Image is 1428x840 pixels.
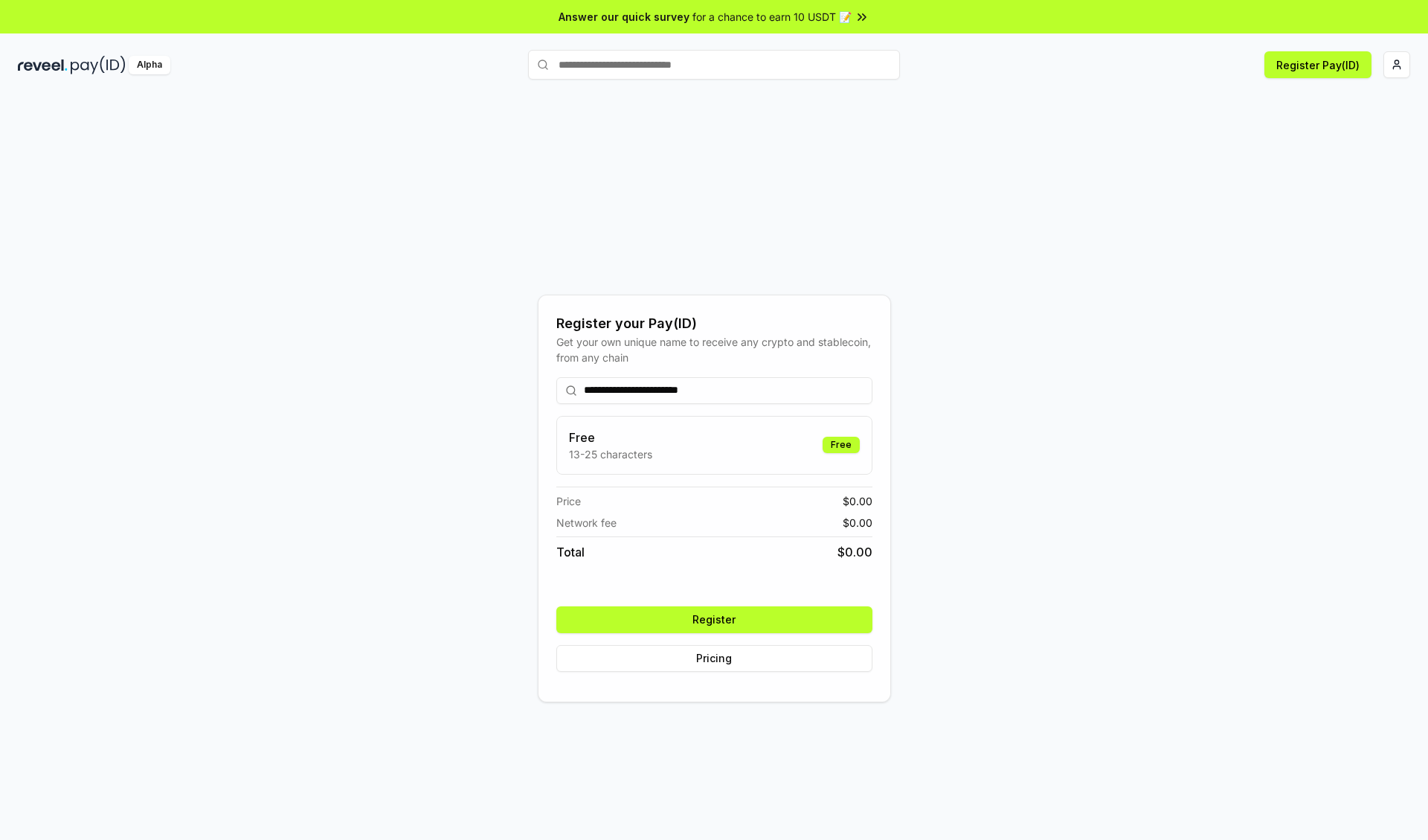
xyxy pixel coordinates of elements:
[559,9,689,25] span: Answer our quick survey
[843,493,872,509] span: $ 0.00
[18,56,68,74] img: reveel_dark
[823,437,860,453] div: Free
[569,429,652,446] h3: Free
[71,56,126,74] img: pay_id
[556,334,872,365] div: Get your own unique name to receive any crypto and stablecoin, from any chain
[843,515,872,530] span: $ 0.00
[556,515,617,530] span: Network fee
[556,493,581,509] span: Price
[129,56,170,74] div: Alpha
[692,9,852,25] span: for a chance to earn 10 USDT 📝
[556,543,585,561] span: Total
[837,543,872,561] span: $ 0.00
[556,645,872,672] button: Pricing
[1264,51,1371,78] button: Register Pay(ID)
[556,606,872,633] button: Register
[569,446,652,462] p: 13-25 characters
[556,313,872,334] div: Register your Pay(ID)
